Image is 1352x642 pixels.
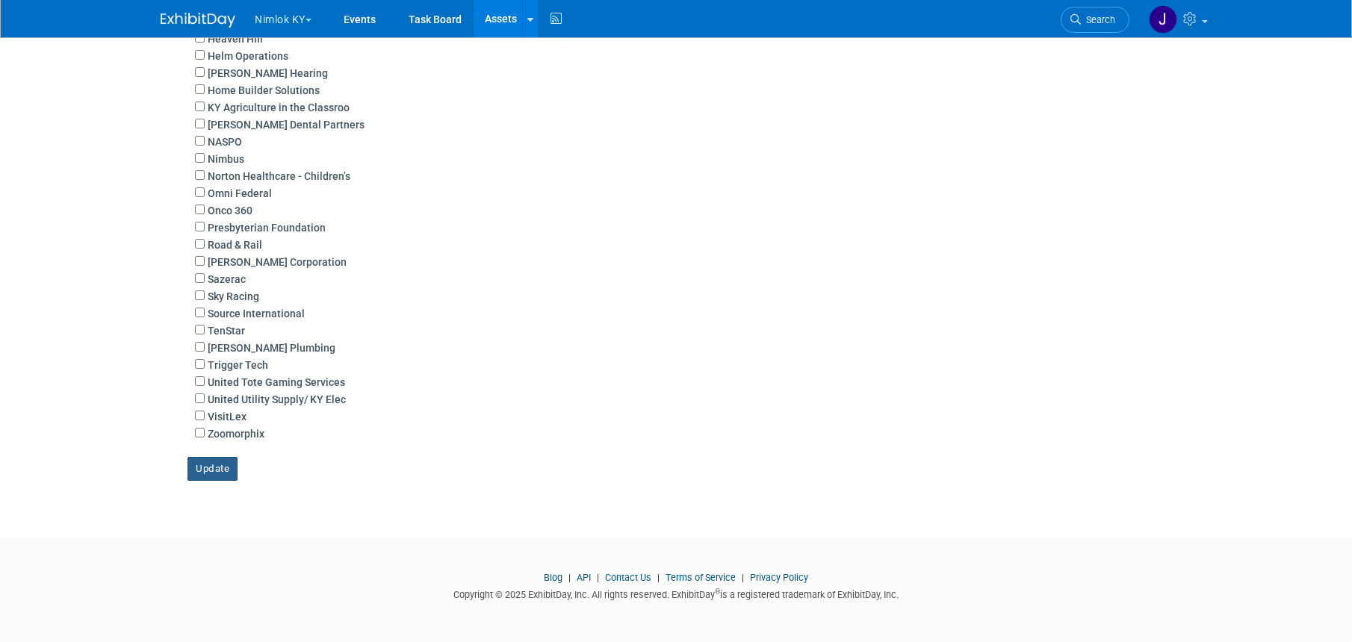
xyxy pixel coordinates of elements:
label: Nimbus [208,152,244,166]
button: Update [187,457,238,481]
img: ExhibitDay [161,13,235,28]
label: [PERSON_NAME] Plumbing [208,340,335,355]
a: Blog [544,572,562,583]
label: Heaven Hill [208,31,263,46]
label: Source International [208,306,305,321]
label: KY Agriculture in the Classroo [208,100,350,115]
span: | [593,572,603,583]
label: VisitLex [208,409,246,424]
label: Norton Healthcare - Children’s [208,169,350,184]
sup: ® [715,588,720,596]
span: | [565,572,574,583]
label: Presbyterian Foundation [208,220,326,235]
label: NASPO [208,134,242,149]
a: Privacy Policy [750,572,808,583]
a: Contact Us [605,572,651,583]
label: Sazerac [208,272,246,287]
img: Jamie Dunn [1149,5,1177,34]
label: Home Builder Solutions [208,83,320,98]
label: [PERSON_NAME] Hearing [208,66,328,81]
label: United Tote Gaming Services [208,375,345,390]
span: | [654,572,663,583]
label: [PERSON_NAME] Corporation [208,255,347,269]
label: Helm Operations [208,49,288,63]
label: Sky Racing [208,289,259,304]
a: API [577,572,591,583]
label: TenStar [208,323,245,338]
a: Terms of Service [666,572,736,583]
span: | [738,572,748,583]
label: [PERSON_NAME] Dental Partners [208,117,365,132]
label: United Utility Supply/ KY Elec [208,392,346,407]
span: Search [1081,14,1115,25]
label: Trigger Tech [208,358,268,373]
a: Search [1061,7,1129,33]
label: Road & Rail [208,237,262,252]
label: Omni Federal [208,186,272,201]
label: Onco 360 [208,203,252,218]
label: Zoomorphix [208,426,264,441]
